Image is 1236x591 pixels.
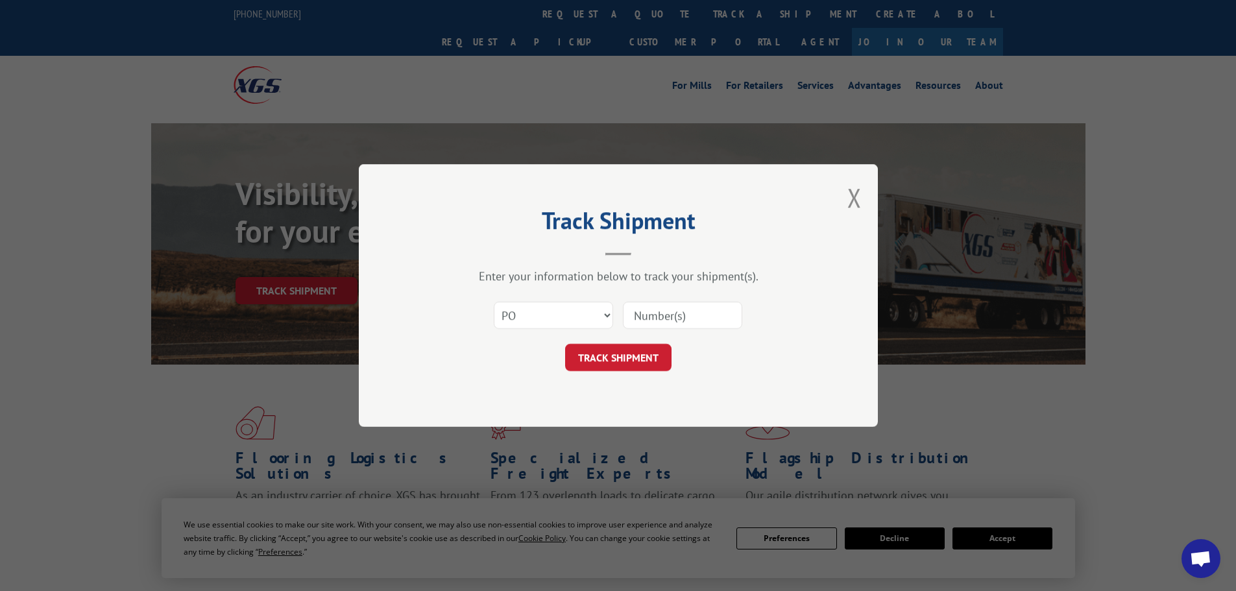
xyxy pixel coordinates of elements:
div: Enter your information below to track your shipment(s). [424,269,813,283]
button: TRACK SHIPMENT [565,344,672,371]
input: Number(s) [623,302,742,329]
button: Close modal [847,180,862,215]
h2: Track Shipment [424,211,813,236]
a: Open chat [1181,539,1220,578]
